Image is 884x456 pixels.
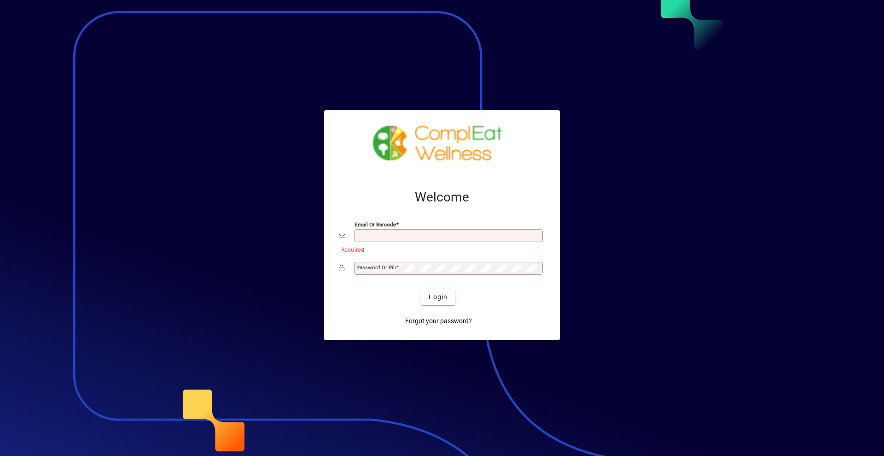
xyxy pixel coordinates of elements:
[401,313,476,329] a: Forgot your password?
[355,221,396,228] mat-label: Email or Barcode
[356,264,396,271] mat-label: Password or Pin
[339,190,545,205] h2: Welcome
[341,244,538,254] mat-error: Required
[429,292,448,302] span: Login
[405,316,472,326] span: Forgot your password?
[421,289,455,305] button: Login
